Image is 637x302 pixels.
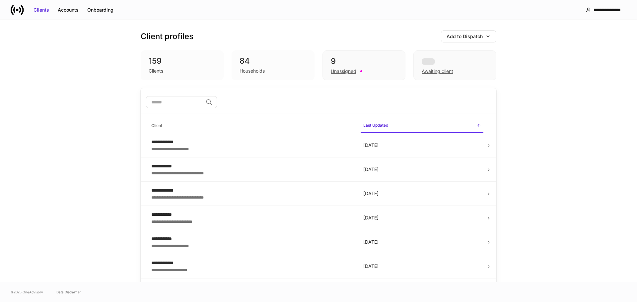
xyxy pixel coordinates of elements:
div: 159 [149,56,216,66]
div: Accounts [58,7,79,13]
div: Clients [149,68,163,74]
p: [DATE] [363,142,481,149]
span: Last Updated [361,119,483,133]
h6: Client [151,122,162,129]
div: 9 [331,56,397,67]
p: [DATE] [363,263,481,270]
span: Client [149,119,355,133]
p: [DATE] [363,166,481,173]
div: Awaiting client [422,68,453,75]
h3: Client profiles [141,31,193,42]
div: Onboarding [87,7,113,13]
h6: Last Updated [363,122,388,128]
button: Clients [29,5,53,15]
p: [DATE] [363,239,481,245]
button: Accounts [53,5,83,15]
a: Data Disclaimer [56,289,81,295]
div: Awaiting client [413,50,496,80]
span: © 2025 OneAdvisory [11,289,43,295]
div: Households [240,68,265,74]
p: [DATE] [363,214,481,221]
div: 84 [240,56,307,66]
p: [DATE] [363,190,481,197]
div: Clients [34,7,49,13]
button: Add to Dispatch [441,30,496,42]
div: 9Unassigned [322,50,405,80]
div: Add to Dispatch [447,33,483,40]
button: Onboarding [83,5,118,15]
div: Unassigned [331,68,356,75]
